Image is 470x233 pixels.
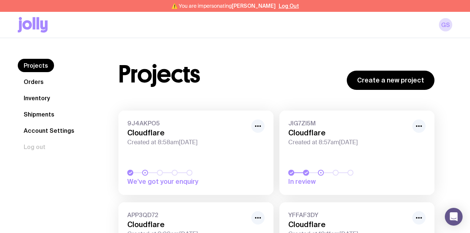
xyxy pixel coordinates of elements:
[439,18,452,31] a: GS
[171,3,276,9] span: ⚠️ You are impersonating
[18,59,54,72] a: Projects
[288,211,408,219] span: YFFAF3DY
[288,128,408,137] h3: Cloudflare
[127,119,247,127] span: 9J4AKPO5
[279,3,299,9] button: Log Out
[279,111,434,195] a: JIG7ZI5MCloudflareCreated at 8:57am[DATE]In review
[18,91,56,105] a: Inventory
[288,220,408,229] h3: Cloudflare
[118,63,200,86] h1: Projects
[127,128,247,137] h3: Cloudflare
[18,108,60,121] a: Shipments
[18,75,50,88] a: Orders
[288,177,378,186] span: In review
[118,111,273,195] a: 9J4AKPO5CloudflareCreated at 8:58am[DATE]We’ve got your enquiry
[288,139,408,146] span: Created at 8:57am[DATE]
[18,140,51,153] button: Log out
[127,139,247,146] span: Created at 8:58am[DATE]
[232,3,276,9] span: [PERSON_NAME]
[18,124,80,137] a: Account Settings
[127,220,247,229] h3: Cloudflare
[127,211,247,219] span: APP3QD72
[288,119,408,127] span: JIG7ZI5M
[127,177,217,186] span: We’ve got your enquiry
[347,71,434,90] a: Create a new project
[445,208,463,226] div: Open Intercom Messenger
